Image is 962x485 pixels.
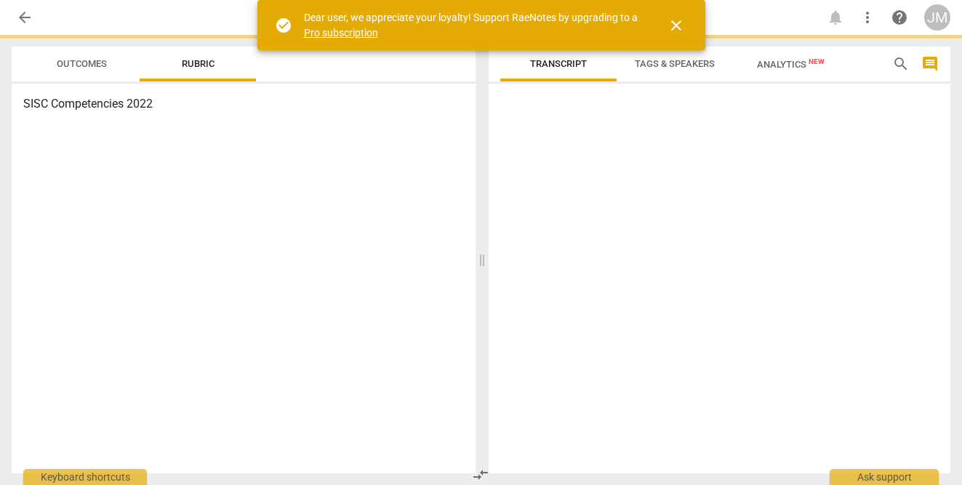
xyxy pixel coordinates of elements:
[16,9,33,26] span: arrow_back
[859,9,876,26] span: more_vert
[304,10,641,40] div: Dear user, we appreciate your loyalty! Support RaeNotes by upgrading to a
[892,55,910,73] span: search
[659,8,694,43] button: Close
[924,4,950,31] button: JM
[886,4,913,31] a: Help
[809,57,825,65] span: New
[23,95,464,113] h3: SISC Competencies 2022
[918,52,942,76] button: Show/Hide comments
[23,469,147,485] div: Keyboard shortcuts
[472,466,489,484] span: compare_arrows
[891,9,908,26] span: help
[830,469,939,485] div: Ask support
[889,52,913,76] button: Search
[921,55,939,73] span: comment
[304,27,378,39] a: Pro subscription
[635,58,715,69] span: Tags & Speakers
[182,58,215,69] span: Rubric
[275,17,292,34] span: check_circle
[668,17,685,34] span: close
[57,58,107,69] span: Outcomes
[757,59,825,70] span: Analytics
[530,58,587,69] span: Transcript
